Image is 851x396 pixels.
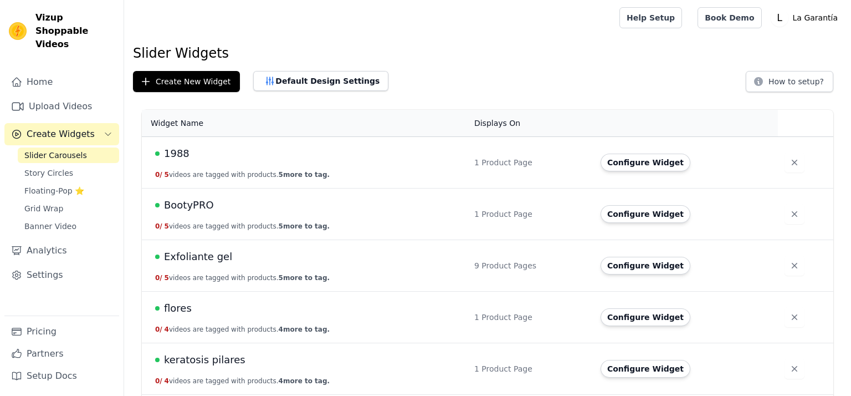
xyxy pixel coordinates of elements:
[165,326,169,333] span: 4
[155,326,162,333] span: 0 /
[474,363,587,374] div: 1 Product Page
[279,222,330,230] span: 5 more to tag.
[785,256,804,276] button: Delete widget
[474,157,587,168] div: 1 Product Page
[785,307,804,327] button: Delete widget
[601,308,690,326] button: Configure Widget
[165,171,169,179] span: 5
[279,377,330,385] span: 4 more to tag.
[746,79,833,89] a: How to setup?
[619,7,682,28] a: Help Setup
[155,274,162,282] span: 0 /
[785,359,804,379] button: Delete widget
[279,274,330,282] span: 5 more to tag.
[155,255,160,259] span: Live Published
[785,204,804,224] button: Delete widget
[4,95,119,118] a: Upload Videos
[165,377,169,385] span: 4
[468,110,594,137] th: Displays On
[27,128,95,141] span: Create Widgets
[35,11,115,51] span: Vizup Shoppable Videos
[165,274,169,282] span: 5
[133,44,842,62] h1: Slider Widgets
[155,377,162,385] span: 0 /
[788,8,842,28] p: La Garantía
[4,264,119,286] a: Settings
[24,221,76,232] span: Banner Video
[601,257,690,275] button: Configure Widget
[18,165,119,181] a: Story Circles
[474,312,587,323] div: 1 Product Page
[746,71,833,92] button: How to setup?
[4,240,119,262] a: Analytics
[165,222,169,230] span: 5
[4,343,119,365] a: Partners
[24,150,87,161] span: Slider Carousels
[279,326,330,333] span: 4 more to tag.
[155,273,330,282] button: 0/ 5videos are tagged with products.5more to tag.
[777,12,782,23] text: L
[155,171,162,179] span: 0 /
[4,321,119,343] a: Pricing
[155,151,160,156] span: Live Published
[279,171,330,179] span: 5 more to tag.
[785,153,804,172] button: Delete widget
[601,154,690,171] button: Configure Widget
[155,170,330,179] button: 0/ 5videos are tagged with products.5more to tag.
[164,146,189,161] span: 1988
[253,71,388,91] button: Default Design Settings
[18,219,119,234] a: Banner Video
[155,222,330,231] button: 0/ 5videos are tagged with products.5more to tag.
[18,201,119,216] a: Grid Wrap
[18,183,119,199] a: Floating-Pop ⭐
[164,352,245,368] span: keratosis pilares
[4,71,119,93] a: Home
[9,22,27,40] img: Vizup
[133,71,240,92] button: Create New Widget
[155,325,330,334] button: 0/ 4videos are tagged with products.4more to tag.
[601,205,690,223] button: Configure Widget
[771,8,842,28] button: L La Garantía
[155,377,330,385] button: 0/ 4videos are tagged with products.4more to tag.
[24,167,73,179] span: Story Circles
[474,209,587,220] div: 1 Product Page
[4,123,119,145] button: Create Widgets
[142,110,468,137] th: Widget Name
[4,365,119,387] a: Setup Docs
[155,203,160,207] span: Live Published
[164,301,192,316] span: flores
[155,306,160,311] span: Live Published
[474,260,587,271] div: 9 Product Pages
[698,7,761,28] a: Book Demo
[164,197,214,213] span: BootyPRO
[24,203,63,214] span: Grid Wrap
[601,360,690,378] button: Configure Widget
[164,249,232,265] span: Exfoliante gel
[24,185,84,196] span: Floating-Pop ⭐
[18,148,119,163] a: Slider Carousels
[155,222,162,230] span: 0 /
[155,358,160,362] span: Live Published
